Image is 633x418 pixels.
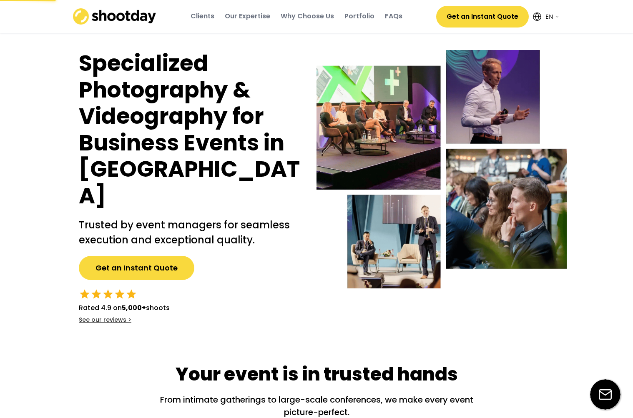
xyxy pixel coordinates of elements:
[385,12,402,21] div: FAQs
[533,13,541,21] img: Icon%20feather-globe%20%281%29.svg
[79,50,300,209] h1: Specialized Photography & Videography for Business Events in [GEOGRAPHIC_DATA]
[79,316,131,324] div: See our reviews >
[102,288,114,300] button: star
[79,256,194,280] button: Get an Instant Quote
[225,12,270,21] div: Our Expertise
[114,288,126,300] button: star
[79,218,300,248] h2: Trusted by event managers for seamless execution and exceptional quality.
[281,12,334,21] div: Why Choose Us
[176,361,458,387] div: Your event is in trusted hands
[436,6,529,28] button: Get an Instant Quote
[590,379,620,410] img: email-icon%20%281%29.svg
[79,303,170,313] div: Rated 4.9 on shoots
[122,303,146,313] strong: 5,000+
[79,288,90,300] button: star
[73,8,156,25] img: shootday_logo.png
[191,12,214,21] div: Clients
[344,12,374,21] div: Portfolio
[126,288,137,300] button: star
[90,288,102,300] button: star
[316,50,567,288] img: Event-hero-intl%402x.webp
